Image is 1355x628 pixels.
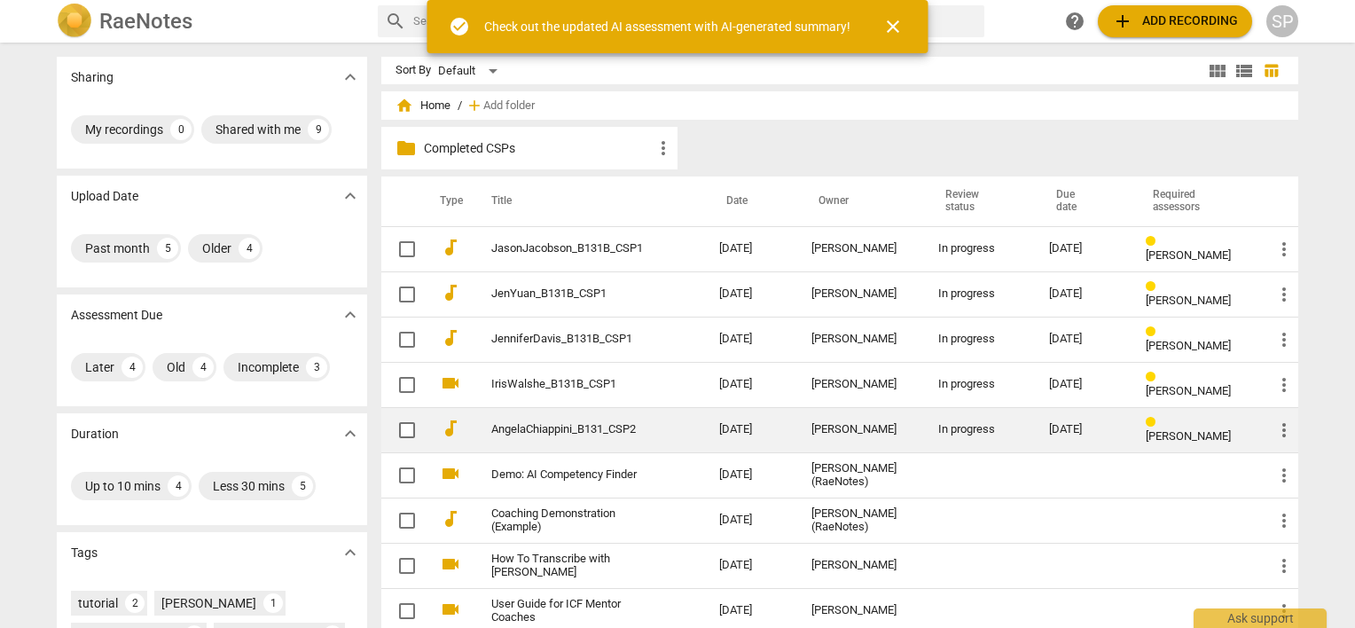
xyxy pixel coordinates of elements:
a: User Guide for ICF Mentor Coaches [491,598,655,624]
span: [PERSON_NAME] [1146,339,1231,352]
span: add [466,97,483,114]
div: [DATE] [1049,242,1116,255]
td: [DATE] [705,543,797,588]
span: videocam [440,463,461,484]
div: 4 [239,238,260,259]
span: more_vert [1273,510,1295,531]
p: Completed CSPs [424,139,653,158]
span: Home [396,97,450,114]
td: [DATE] [705,271,797,317]
span: more_vert [653,137,674,159]
span: Review status: in progress [1146,416,1163,429]
span: videocam [440,553,461,575]
div: [PERSON_NAME] [811,604,910,617]
span: close [882,16,904,37]
span: [PERSON_NAME] [1146,294,1231,307]
div: [PERSON_NAME] [161,594,256,612]
div: Check out the updated AI assessment with AI-generated summary! [484,18,850,36]
div: 0 [170,119,192,140]
span: more_vert [1273,465,1295,486]
span: search [385,11,406,32]
div: 4 [121,357,143,378]
span: add [1112,11,1133,32]
td: [DATE] [705,498,797,543]
span: expand_more [340,542,361,563]
p: Assessment Due [71,306,162,325]
td: [DATE] [705,317,797,362]
span: [PERSON_NAME] [1146,248,1231,262]
span: more_vert [1273,374,1295,396]
div: Default [438,57,504,85]
div: In progress [938,242,1022,255]
button: Show more [337,64,364,90]
div: Sort By [396,64,431,77]
div: In progress [938,378,1022,391]
span: videocam [440,373,461,394]
div: Incomplete [238,358,299,376]
span: expand_more [340,304,361,326]
div: [PERSON_NAME] (RaeNotes) [811,462,910,489]
div: [PERSON_NAME] [811,287,910,301]
div: Shared with me [215,121,301,138]
button: Show more [337,183,364,209]
div: 1 [263,593,283,613]
div: Ask support [1194,608,1327,628]
span: Review status: in progress [1146,235,1163,248]
th: Owner [797,177,924,226]
p: Upload Date [71,187,138,206]
div: 4 [168,475,189,497]
th: Date [705,177,797,226]
span: Add recording [1112,11,1238,32]
div: 4 [192,357,214,378]
p: Duration [71,425,119,444]
span: audiotrack [440,237,461,258]
td: [DATE] [705,226,797,271]
a: JasonJacobson_B131B_CSP1 [491,242,655,255]
td: [DATE] [705,407,797,452]
span: audiotrack [440,418,461,439]
button: Close [872,5,914,48]
p: Tags [71,544,98,562]
button: Show more [337,539,364,566]
span: Add folder [483,99,535,113]
div: In progress [938,333,1022,346]
span: audiotrack [440,282,461,303]
div: Up to 10 mins [85,477,161,495]
div: Older [202,239,231,257]
span: / [458,99,462,113]
h2: RaeNotes [99,9,192,34]
span: audiotrack [440,327,461,349]
div: My recordings [85,121,163,138]
th: Title [470,177,705,226]
input: Search [413,7,977,35]
a: JenniferDavis_B131B_CSP1 [491,333,655,346]
a: LogoRaeNotes [57,4,364,39]
span: folder [396,137,417,159]
img: Logo [57,4,92,39]
th: Due date [1035,177,1131,226]
a: How To Transcribe with [PERSON_NAME] [491,553,655,579]
button: Table view [1257,58,1284,84]
span: more_vert [1273,555,1295,577]
div: [DATE] [1049,378,1116,391]
th: Required assessors [1132,177,1259,226]
a: IrisWalshe_B131B_CSP1 [491,378,655,391]
span: [PERSON_NAME] [1146,384,1231,397]
div: [PERSON_NAME] (RaeNotes) [811,507,910,534]
div: [PERSON_NAME] [811,333,910,346]
span: videocam [440,599,461,620]
div: 5 [292,475,313,497]
a: Demo: AI Competency Finder [491,468,655,482]
button: Show more [337,302,364,328]
div: 3 [306,357,327,378]
div: [PERSON_NAME] [811,242,910,255]
span: more_vert [1273,420,1295,441]
div: Less 30 mins [213,477,285,495]
span: view_module [1207,60,1228,82]
span: audiotrack [440,508,461,530]
div: Past month [85,239,150,257]
button: SP [1266,5,1298,37]
span: more_vert [1273,601,1295,622]
th: Type [426,177,470,226]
